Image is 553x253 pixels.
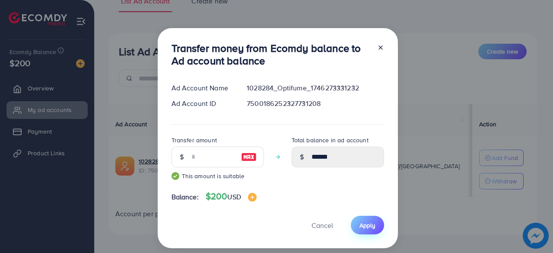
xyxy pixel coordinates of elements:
h4: $200 [206,191,257,202]
h3: Transfer money from Ecomdy balance to Ad account balance [172,42,370,67]
div: 1028284_Optifume_1746273331232 [240,83,391,93]
button: Cancel [301,216,344,234]
div: 7500186252327731208 [240,99,391,109]
span: Cancel [311,221,333,230]
label: Transfer amount [172,136,217,144]
span: USD [227,192,241,202]
div: Ad Account Name [165,83,240,93]
button: Apply [351,216,384,234]
small: This amount is suitable [172,172,264,180]
img: image [248,193,257,202]
label: Total balance in ad account [292,136,369,144]
span: Apply [359,221,375,230]
img: guide [172,172,179,180]
img: image [241,152,257,162]
div: Ad Account ID [165,99,240,109]
span: Balance: [172,192,199,202]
